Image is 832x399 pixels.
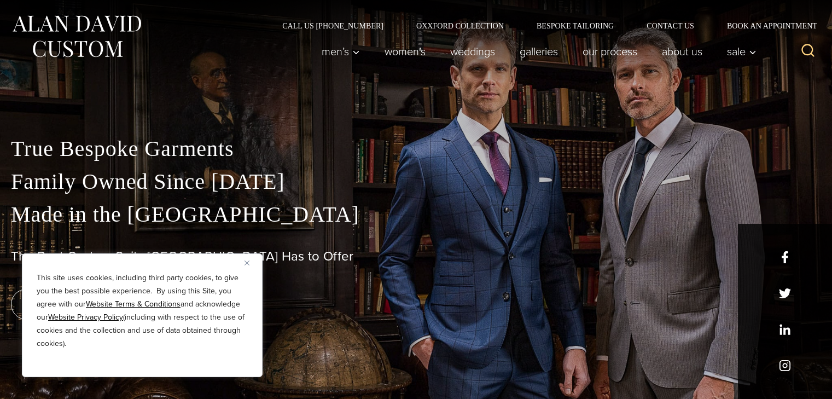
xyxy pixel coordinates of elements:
[11,248,821,264] h1: The Best Custom Suits [GEOGRAPHIC_DATA] Has to Offer
[727,46,757,57] span: Sale
[400,22,520,30] a: Oxxford Collection
[322,46,360,57] span: Men’s
[11,289,164,320] a: book an appointment
[48,311,123,323] a: Website Privacy Policy
[438,41,508,62] a: weddings
[520,22,630,30] a: Bespoke Tailoring
[245,261,249,265] img: Close
[508,41,571,62] a: Galleries
[11,132,821,231] p: True Bespoke Garments Family Owned Since [DATE] Made in the [GEOGRAPHIC_DATA]
[37,271,248,350] p: This site uses cookies, including third party cookies, to give you the best possible experience. ...
[266,22,400,30] a: Call Us [PHONE_NUMBER]
[373,41,438,62] a: Women’s
[11,12,142,61] img: Alan David Custom
[650,41,715,62] a: About Us
[245,256,258,269] button: Close
[795,38,821,65] button: View Search Form
[711,22,821,30] a: Book an Appointment
[266,22,821,30] nav: Secondary Navigation
[630,22,711,30] a: Contact Us
[86,298,181,310] a: Website Terms & Conditions
[310,41,763,62] nav: Primary Navigation
[571,41,650,62] a: Our Process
